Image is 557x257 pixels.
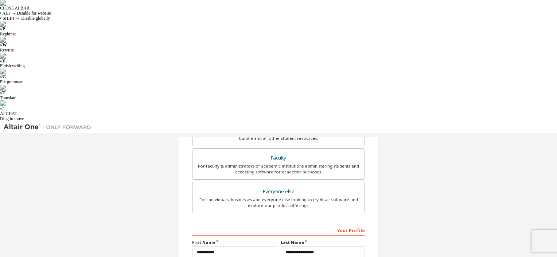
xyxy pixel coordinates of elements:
img: Altair One [4,123,95,131]
div: Everyone else [197,187,360,197]
label: First Name [192,239,276,245]
div: For individuals, businesses and everyone else looking to try Altair software and explore our prod... [197,197,360,208]
div: Your Profile [192,224,365,236]
div: Faculty [197,153,360,163]
div: For faculty & administrators of academic institutions administering students and accessing softwa... [197,163,360,175]
label: Last Name [281,239,365,245]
